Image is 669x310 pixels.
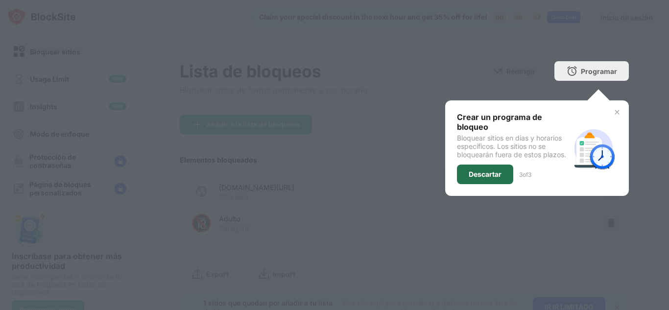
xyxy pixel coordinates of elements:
[581,67,617,75] div: Programar
[613,108,621,116] img: x-button.svg
[457,112,570,132] div: Crear un programa de bloqueo
[519,171,531,178] div: 3 of 3
[469,170,502,178] div: Descartar
[457,134,570,159] div: Bloquear sitios en días y horarios específicos. Los sitios no se bloquearán fuera de estos plazos.
[570,125,617,172] img: schedule.svg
